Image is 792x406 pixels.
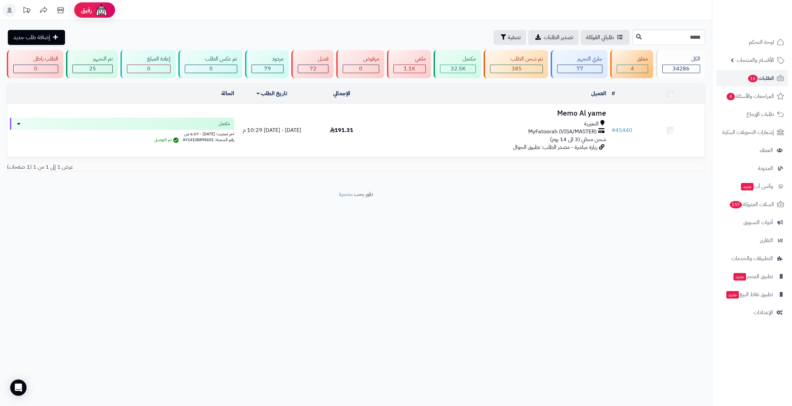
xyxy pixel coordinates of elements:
[2,163,356,171] div: عرض 1 إلى 1 من 1 (1 صفحات)
[119,50,177,78] a: إعادة المبلغ 0
[550,135,606,143] span: شحن مجاني (3 الى 14 يوم)
[393,55,426,63] div: ملغي
[394,65,425,73] div: 1125
[13,33,50,41] span: إضافة طلب جديد
[726,91,774,101] span: المراجعات والأسئلة
[577,65,583,73] span: 77
[617,55,648,63] div: معلق
[440,65,475,73] div: 32519
[557,55,602,63] div: جاري التجهيز
[528,128,597,136] span: MyFatoorah (VISA/MASTER)
[379,109,606,117] h3: Memo Al yame
[557,65,602,73] div: 77
[81,6,92,14] span: رفيق
[154,137,180,143] span: تم التوصيل
[298,65,328,73] div: 72
[716,70,788,86] a: الطلبات16
[127,65,170,73] div: 0
[72,55,112,63] div: تم التجهيز
[726,290,773,299] span: تطبيق نقاط البيع
[716,232,788,249] a: التقارير
[760,236,773,245] span: التقارير
[209,65,213,73] span: 0
[5,50,65,78] a: الطلب باطل 0
[716,124,788,140] a: إشعارات التحويلات البنكية
[333,89,350,98] a: الإجمالي
[716,88,788,104] a: المراجعات والأسئلة4
[482,50,549,78] a: تم شحن الطلب 385
[586,33,614,41] span: طلباتي المُوكلة
[612,89,615,98] a: #
[581,30,630,45] a: طلباتي المُوكلة
[335,50,385,78] a: مرفوض 0
[73,65,112,73] div: 25
[13,55,58,63] div: الطلب باطل
[716,268,788,285] a: تطبيق المتجرجديد
[716,286,788,303] a: تطبيق نقاط البيعجديد
[737,55,774,65] span: الأقسام والمنتجات
[310,65,317,73] span: 72
[749,37,774,47] span: لوحة التحكم
[726,291,739,299] span: جديد
[716,304,788,321] a: الإعدادات
[513,143,597,151] span: زيارة مباشرة - مصدر الطلب: تطبيق الجوال
[290,50,335,78] a: فشل 72
[544,33,573,41] span: تصدير الطلبات
[716,178,788,194] a: وآتس آبجديد
[177,50,244,78] a: تم عكس الطلب 0
[10,130,234,137] div: اخر تحديث: [DATE] - 6:07 ص
[549,50,609,78] a: جاري التجهيز 77
[528,30,579,45] a: تصدير الطلبات
[722,128,774,137] span: إشعارات التحويلات البنكية
[440,55,476,63] div: مكتمل
[65,50,119,78] a: تم التجهيز 25
[183,137,234,143] span: رقم الشحنة: AY14108895651
[748,75,758,82] span: 16
[584,120,599,128] span: النعيرية
[731,254,773,263] span: التطبيقات والخدمات
[716,196,788,213] a: السلات المتروكة157
[747,73,774,83] span: الطلبات
[631,65,634,73] span: 4
[432,50,482,78] a: مكتمل 32.5K
[730,201,742,208] span: 157
[95,3,108,17] img: ai-face.png
[512,65,522,73] span: 385
[746,109,774,119] span: طلبات الإرجاع
[219,120,230,127] span: مكتمل
[8,30,65,45] a: إضافة طلب جديد
[147,65,150,73] span: 0
[10,379,27,396] div: Open Intercom Messenger
[451,65,466,73] span: 32.5K
[330,126,353,134] span: 191.31
[743,218,773,227] span: أدوات التسويق
[716,142,788,158] a: العملاء
[359,65,362,73] span: 0
[386,50,432,78] a: ملغي 1.1K
[14,65,58,73] div: 0
[508,33,521,41] span: تصفية
[185,55,237,63] div: تم عكس الطلب
[716,160,788,176] a: المدونة
[89,65,96,73] span: 25
[612,126,632,134] a: #45440
[264,65,271,73] span: 79
[729,200,774,209] span: السلات المتروكة
[741,183,754,190] span: جديد
[609,50,654,78] a: معلق 4
[716,214,788,231] a: أدوات التسويق
[612,126,615,134] span: #
[243,126,301,134] span: [DATE] - [DATE] 10:29 م
[740,182,773,191] span: وآتس آب
[252,55,283,63] div: مردود
[716,250,788,267] a: التطبيقات والخدمات
[673,65,690,73] span: 34286
[221,89,234,98] a: الحالة
[343,55,379,63] div: مرفوض
[733,272,773,281] span: تطبيق المتجر
[185,65,237,73] div: 0
[18,3,35,19] a: تحديثات المنصة
[298,55,328,63] div: فشل
[34,65,37,73] span: 0
[758,164,773,173] span: المدونة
